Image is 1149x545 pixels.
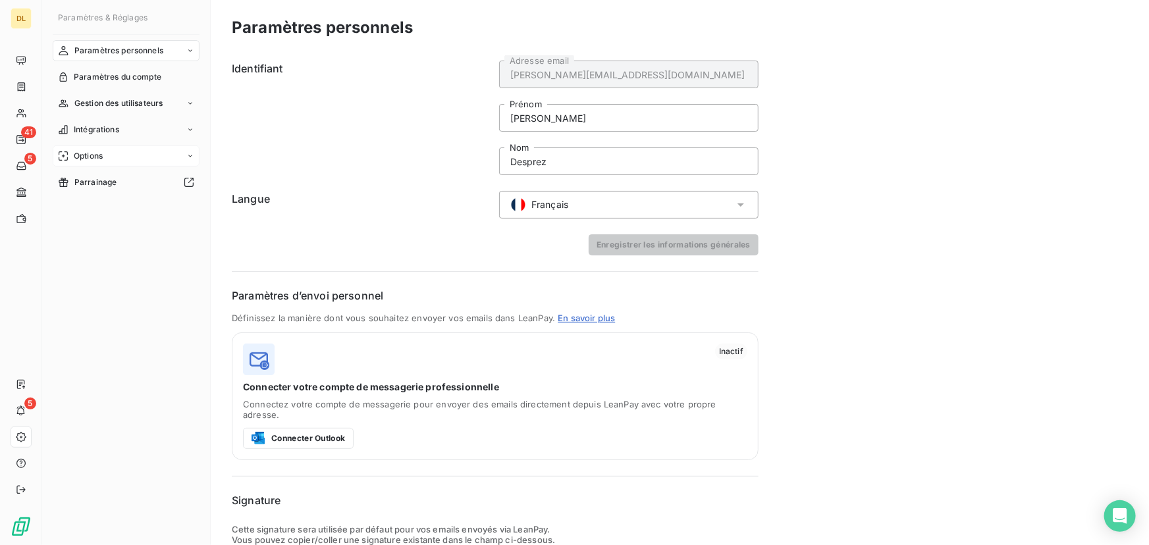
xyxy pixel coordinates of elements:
[21,126,36,138] span: 41
[1104,500,1136,532] div: Open Intercom Messenger
[558,313,615,323] a: En savoir plus
[232,313,555,323] span: Définissez la manière dont vous souhaitez envoyer vos emails dans LeanPay.
[74,124,119,136] span: Intégrations
[232,288,759,303] h6: Paramètres d’envoi personnel
[499,104,759,132] input: placeholder
[74,45,163,57] span: Paramètres personnels
[243,399,747,420] span: Connectez votre compte de messagerie pour envoyer des emails directement depuis LeanPay avec votr...
[74,150,103,162] span: Options
[74,71,161,83] span: Paramètres du compte
[232,524,759,534] p: Cette signature sera utilisée par défaut pour vos emails envoyés via LeanPay.
[24,153,36,165] span: 5
[589,234,759,255] button: Enregistrer les informations générales
[232,492,759,508] h6: Signature
[53,172,200,193] a: Parrainage
[531,198,568,211] span: Français
[232,534,759,545] p: Vous pouvez copier/coller une signature existante dans le champ ci-dessous.
[243,428,354,449] button: Connecter Outlook
[24,398,36,409] span: 5
[243,344,275,375] img: logo
[11,516,32,537] img: Logo LeanPay
[715,344,747,359] span: Inactif
[499,61,759,88] input: placeholder
[499,147,759,175] input: placeholder
[74,97,163,109] span: Gestion des utilisateurs
[232,16,413,39] h3: Paramètres personnels
[53,66,200,88] a: Paramètres du compte
[58,13,147,22] span: Paramètres & Réglages
[232,61,491,175] h6: Identifiant
[232,191,491,219] h6: Langue
[243,380,747,394] span: Connecter votre compte de messagerie professionnelle
[74,176,117,188] span: Parrainage
[11,8,32,29] div: DL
